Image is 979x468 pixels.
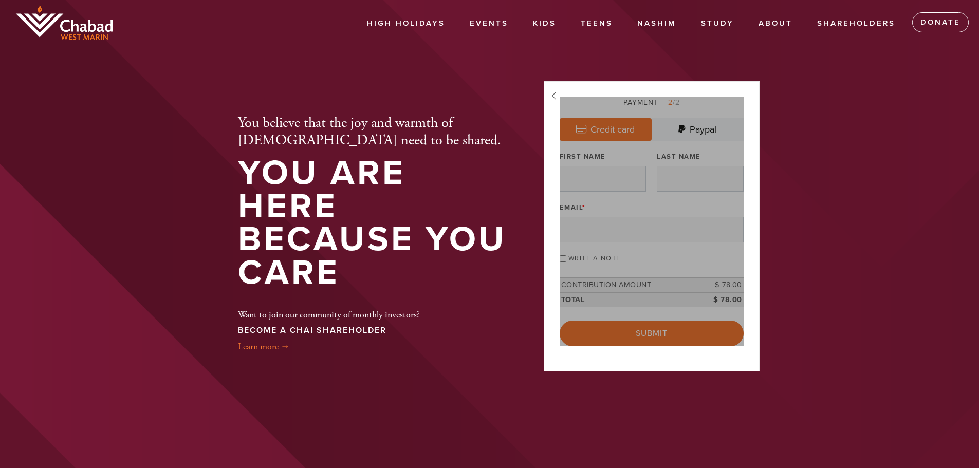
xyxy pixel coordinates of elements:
a: Nashim [630,14,684,33]
h2: You believe that the joy and warmth of [DEMOGRAPHIC_DATA] need to be shared. [238,115,510,149]
img: chabad-west-marin-logo.png [15,5,113,40]
a: Kids [525,14,564,33]
a: Events [462,14,516,33]
h1: You are here because you care [238,157,510,289]
a: Learn more → [238,341,290,352]
a: Donate [912,12,969,33]
a: Study [693,14,742,33]
a: About [751,14,800,33]
a: Teens [573,14,620,33]
h3: BECOME A CHAI SHAREHOLDER [238,326,420,335]
div: Want to join our community of monthly investors? [238,294,420,353]
a: High Holidays [359,14,453,33]
a: Shareholders [809,14,903,33]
